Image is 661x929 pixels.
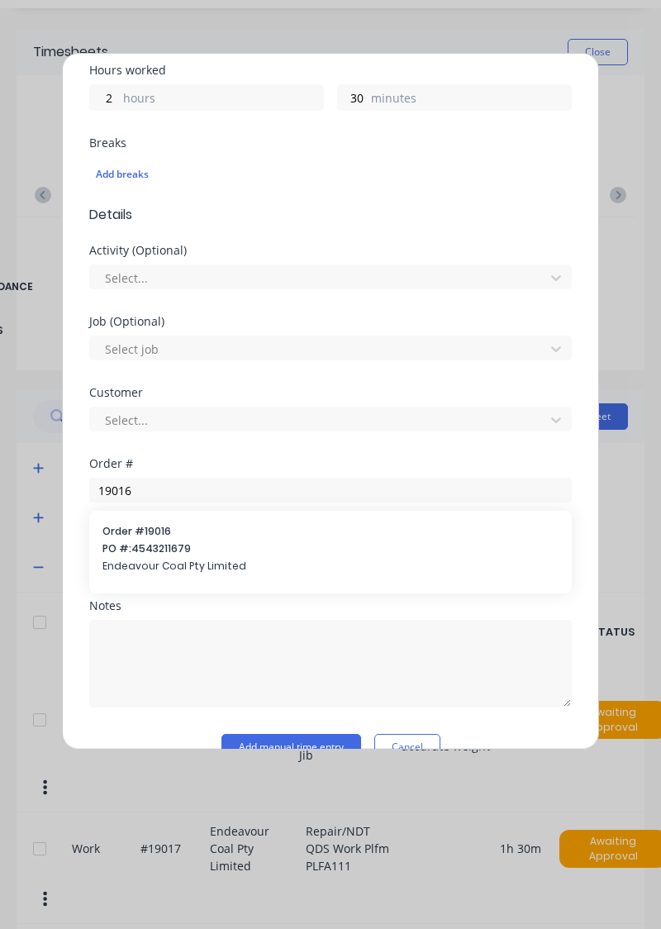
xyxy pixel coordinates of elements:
[90,85,119,110] input: 0
[221,734,361,760] button: Add manual time entry
[123,89,323,110] label: hours
[89,458,572,469] div: Order #
[89,64,572,76] div: Hours worked
[102,524,559,539] span: Order # 19016
[89,478,572,503] input: Search order number...
[371,89,571,110] label: minutes
[89,387,572,398] div: Customer
[102,524,559,577] div: Order #19016PO #:4543211679Endeavour Coal Pty Limited
[89,245,572,256] div: Activity (Optional)
[96,164,565,185] div: Add breaks
[89,205,572,225] span: Details
[102,541,559,556] span: PO #: 4543211679
[89,316,572,327] div: Job (Optional)
[89,600,572,612] div: Notes
[102,559,559,574] span: Endeavour Coal Pty Limited
[89,137,572,149] div: Breaks
[338,85,367,110] input: 0
[374,734,440,760] button: Cancel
